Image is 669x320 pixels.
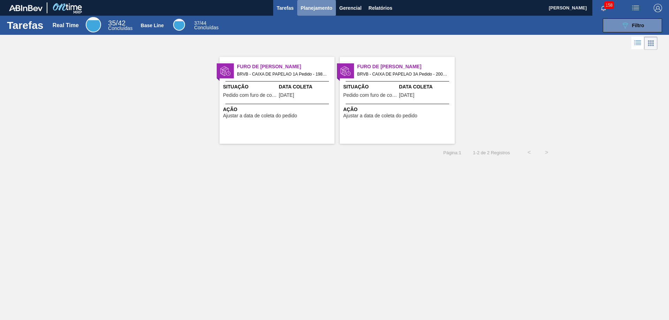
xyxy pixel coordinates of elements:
span: 1 - 2 de 2 Registros [472,150,510,155]
span: Ação [343,106,453,113]
button: > [538,144,555,161]
span: Concluídas [108,25,132,31]
span: Ajustar a data de coleta do pedido [343,113,417,118]
span: Relatórios [369,4,392,12]
div: Real Time [86,17,101,32]
span: Furo de Coleta [357,63,455,70]
span: 18/08/2025 [399,93,414,98]
span: Ajustar a data de coleta do pedido [223,113,297,118]
span: Tarefas [277,4,294,12]
span: Pedido com furo de coleta [223,93,277,98]
span: Concluídas [194,25,218,30]
h1: Tarefas [7,21,44,29]
div: Base Line [173,19,185,31]
span: BRVB - CAIXA DE PAPELAO 3A Pedido - 2004578 [357,70,449,78]
div: Base Line [141,23,164,28]
div: Real Time [108,20,132,31]
span: Ação [223,106,333,113]
span: Planejamento [301,4,332,12]
div: Visão em Cards [644,37,658,50]
span: 35 [108,19,116,27]
img: Logout [654,4,662,12]
img: TNhmsLtSVTkK8tSr43FrP2fwEKptu5GPRR3wAAAABJRU5ErkJggg== [9,5,43,11]
div: Real Time [53,22,79,29]
span: Situação [223,83,277,91]
div: Base Line [194,21,218,30]
span: Data Coleta [399,83,453,91]
span: Data Coleta [279,83,333,91]
span: 158 [604,1,614,9]
img: userActions [631,4,640,12]
span: Filtro [632,23,644,28]
span: / 44 [194,20,206,26]
span: Página : 1 [443,150,461,155]
img: status [220,66,231,76]
span: Gerencial [339,4,362,12]
span: Situação [343,83,397,91]
button: < [521,144,538,161]
span: / 42 [108,19,125,27]
span: 37 [194,20,200,26]
button: Filtro [603,18,662,32]
img: status [340,66,351,76]
button: Notificações [592,3,615,13]
span: Pedido com furo de coleta [343,93,397,98]
span: BRVB - CAIXA DE PAPELAO 1A Pedido - 1981315 [237,70,329,78]
span: 22/07/2025 [279,93,294,98]
span: Furo de Coleta [237,63,334,70]
div: Visão em Lista [631,37,644,50]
